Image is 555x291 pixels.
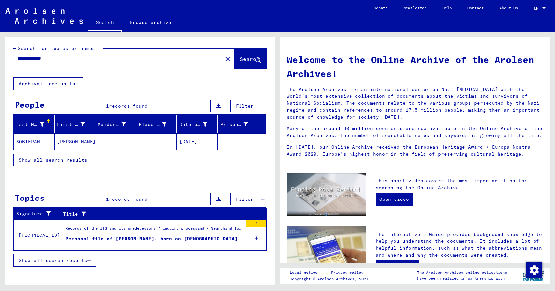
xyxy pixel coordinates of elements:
[376,177,543,191] p: This short video covers the most important tips for searching the Online Archive.
[221,52,234,65] button: Clear
[326,269,371,276] a: Privacy policy
[521,267,546,284] img: yv_logo.png
[376,193,413,206] a: Open video
[55,115,95,133] mat-header-cell: First Name
[16,119,54,129] div: Last Name
[417,270,507,275] p: The Arolsen Archives online collections
[95,115,136,133] mat-header-cell: Maiden Name
[16,210,52,217] div: Signature
[290,269,323,276] a: Legal notice
[287,53,543,81] h1: Welcome to the Online Archive of the Arolsen Archives!
[16,121,44,128] div: Last Name
[122,15,179,30] a: Browse archive
[13,254,96,267] button: Show all search results
[15,192,45,204] div: Topics
[287,173,366,216] img: video.jpg
[218,115,266,133] mat-header-cell: Prisoner #
[98,121,126,128] div: Maiden Name
[88,15,122,32] a: Search
[106,103,109,109] span: 1
[57,119,95,129] div: First Name
[15,99,45,111] div: People
[13,77,83,90] button: Archival tree units
[287,86,543,121] p: The Arolsen Archives are an international center on Nazi [MEDICAL_DATA] with the world’s most ext...
[290,269,371,276] div: |
[106,196,109,202] span: 1
[19,257,87,263] span: Show all search results
[287,144,543,158] p: In [DATE], our Online Archive received the European Heritage Award / Europa Nostra Award 2020, Eu...
[234,49,267,69] button: Search
[98,119,136,129] div: Maiden Name
[287,226,366,279] img: eguide.jpg
[230,100,259,112] button: Filter
[136,115,177,133] mat-header-cell: Place of Birth
[13,154,96,166] button: Show all search results
[14,115,55,133] mat-header-cell: Last Name
[179,121,207,128] div: Date of Birth
[18,45,95,51] mat-label: Search for topics or names
[224,55,232,63] mat-icon: close
[57,121,85,128] div: First Name
[139,119,177,129] div: Place of Birth
[236,103,254,109] span: Filter
[109,103,148,109] span: records found
[417,275,507,281] p: have been realized in partnership with
[65,225,243,235] div: Records of the ITS and its predecessors / Inquiry processing / Searching for missing persons / Tr...
[63,211,250,218] div: Title
[230,193,259,205] button: Filter
[246,220,266,227] div: 7
[236,196,254,202] span: Filter
[240,56,260,62] span: Search
[139,121,167,128] div: Place of Birth
[376,260,419,273] a: Open e-Guide
[376,231,543,259] p: The interactive e-Guide provides background knowledge to help you understand the documents. It in...
[534,6,541,11] span: EN
[290,276,371,282] p: Copyright © Arolsen Archives, 2021
[179,119,217,129] div: Date of Birth
[177,115,218,133] mat-header-cell: Date of Birth
[16,209,60,219] div: Signature
[5,8,83,24] img: Arolsen_neg.svg
[55,134,95,150] mat-cell: [PERSON_NAME]
[14,220,60,250] td: [TECHNICAL_ID]
[109,196,148,202] span: records found
[526,262,542,278] img: Change consent
[287,125,543,139] p: Many of the around 30 million documents are now available in the Online Archive of the Arolsen Ar...
[19,157,87,163] span: Show all search results
[63,209,258,219] div: Title
[220,119,258,129] div: Prisoner #
[220,121,248,128] div: Prisoner #
[14,134,55,150] mat-cell: SOBIEPAN
[177,134,218,150] mat-cell: [DATE]
[65,236,238,242] div: Personal file of [PERSON_NAME], born on [DEMOGRAPHIC_DATA]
